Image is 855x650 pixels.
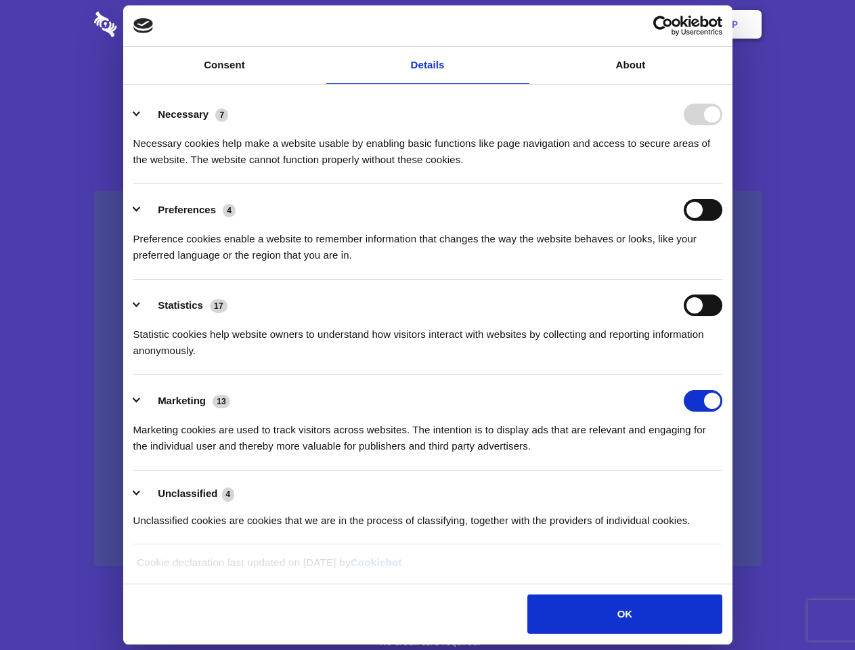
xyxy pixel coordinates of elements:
label: Necessary [158,108,209,120]
a: Wistia video thumbnail [94,191,762,567]
button: Necessary (7) [133,104,237,125]
a: Consent [123,47,326,84]
span: 4 [222,487,235,501]
div: Necessary cookies help make a website usable by enabling basic functions like page navigation and... [133,125,722,168]
button: OK [527,594,722,634]
iframe: Drift Widget Chat Controller [787,582,839,634]
button: Unclassified (4) [133,485,243,502]
label: Statistics [158,299,203,311]
button: Preferences (4) [133,199,244,221]
div: Preference cookies enable a website to remember information that changes the way the website beha... [133,221,722,263]
a: Login [614,3,673,45]
label: Marketing [158,395,206,406]
button: Statistics (17) [133,295,236,316]
a: Contact [549,3,611,45]
span: 13 [213,395,230,408]
span: 17 [210,299,227,313]
div: Unclassified cookies are cookies that we are in the process of classifying, together with the pro... [133,502,722,529]
label: Preferences [158,204,216,215]
img: logo-wordmark-white-trans-d4663122ce5f474addd5e946df7df03e33cb6a1c49d2221995e7729f52c070b2.svg [94,12,210,37]
a: Pricing [397,3,456,45]
a: Cookiebot [351,557,402,568]
div: Cookie declaration last updated on [DATE] by [127,555,728,581]
a: About [529,47,732,84]
a: Details [326,47,529,84]
a: Usercentrics Cookiebot - opens in a new window [604,16,722,36]
h1: Eliminate Slack Data Loss. [94,61,762,110]
h4: Auto-redaction of sensitive data, encrypted data sharing and self-destructing private chats. Shar... [94,123,762,168]
img: logo [133,18,154,33]
div: Marketing cookies are used to track visitors across websites. The intention is to display ads tha... [133,412,722,454]
button: Marketing (13) [133,390,239,412]
span: 7 [215,108,228,122]
span: 4 [223,204,236,217]
div: Statistic cookies help website owners to understand how visitors interact with websites by collec... [133,316,722,359]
